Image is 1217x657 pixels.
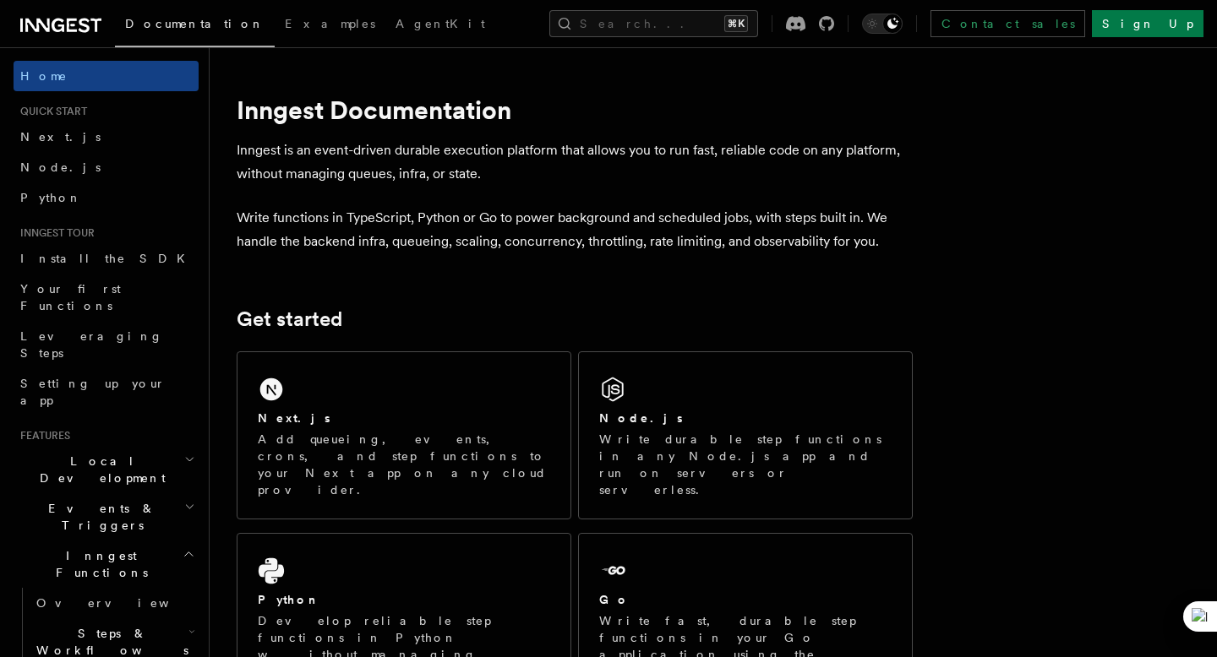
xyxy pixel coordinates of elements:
span: Examples [285,17,375,30]
span: Node.js [20,160,101,174]
span: Events & Triggers [14,500,184,534]
a: Install the SDK [14,243,199,274]
h2: Python [258,591,320,608]
p: Add queueing, events, crons, and step functions to your Next app on any cloud provider. [258,431,550,498]
a: Your first Functions [14,274,199,321]
a: Home [14,61,199,91]
button: Events & Triggers [14,493,199,540]
a: AgentKit [385,5,495,46]
button: Local Development [14,446,199,493]
span: Inngest tour [14,226,95,240]
a: Python [14,182,199,213]
h1: Inngest Documentation [237,95,913,125]
button: Inngest Functions [14,540,199,588]
a: Next.jsAdd queueing, events, crons, and step functions to your Next app on any cloud provider. [237,351,571,519]
span: Install the SDK [20,252,195,265]
span: Features [14,429,70,443]
a: Contact sales [930,10,1085,37]
p: Inngest is an event-driven durable execution platform that allows you to run fast, reliable code ... [237,138,913,186]
p: Write functions in TypeScript, Python or Go to power background and scheduled jobs, with steps bu... [237,206,913,253]
a: Examples [275,5,385,46]
a: Setting up your app [14,368,199,415]
button: Search...⌘K [549,10,758,37]
a: Get started [237,307,342,331]
span: Quick start [14,105,87,118]
a: Node.js [14,152,199,182]
h2: Node.js [599,410,683,426]
kbd: ⌘K [724,15,748,32]
button: Toggle dark mode [862,14,903,34]
span: Overview [36,596,210,610]
span: Python [20,191,82,204]
a: Sign Up [1092,10,1203,37]
span: Setting up your app [20,377,166,407]
p: Write durable step functions in any Node.js app and run on servers or serverless. [599,431,892,498]
a: Overview [30,588,199,618]
span: Documentation [125,17,265,30]
span: AgentKit [396,17,485,30]
h2: Next.js [258,410,330,426]
h2: Go [599,591,630,608]
span: Leveraging Steps [20,329,163,360]
span: Inngest Functions [14,547,183,581]
span: Home [20,68,68,84]
a: Documentation [115,5,275,47]
span: Next.js [20,130,101,144]
a: Node.jsWrite durable step functions in any Node.js app and run on servers or serverless. [578,351,913,519]
a: Next.js [14,122,199,152]
span: Your first Functions [20,282,121,312]
span: Local Development [14,453,184,486]
a: Leveraging Steps [14,321,199,368]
